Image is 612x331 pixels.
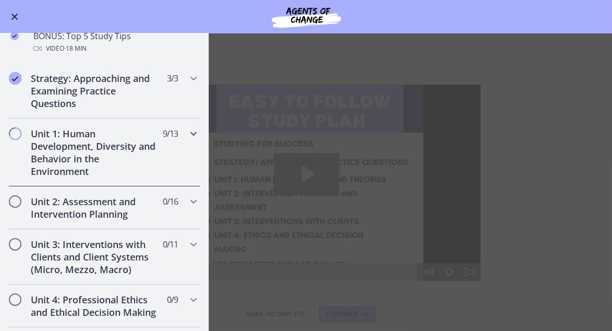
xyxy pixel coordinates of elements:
span: 9 / 13 [163,127,178,140]
i: Completed [10,32,19,40]
i: Completed [9,72,21,85]
span: 0 / 16 [163,195,178,208]
h2: Unit 4: Professional Ethics and Ethical Decision Making [31,293,158,318]
button: Show settings menu [307,179,328,196]
img: Agents of Change [244,4,369,29]
button: Enable menu [8,10,21,23]
h2: Strategy: Approaching and Examining Practice Questions [31,72,158,110]
span: · 18 min [64,42,87,55]
div: Video [33,42,196,55]
div: BONUS: Top 5 Study Tips [33,30,196,55]
button: Play Video: c1o6hcmjueu5qasqsu00.mp4 [142,68,207,110]
div: Playbar [45,179,281,196]
span: 0 / 9 [167,293,178,306]
h2: Unit 3: Interventions with Clients and Client Systems (Micro, Mezzo, Macro) [31,238,158,276]
h2: Unit 2: Assessment and Intervention Planning [31,195,158,220]
button: Mute [286,179,307,196]
span: 3 / 3 [167,72,178,85]
span: 0 / 11 [163,238,178,251]
h2: Unit 1: Human Development, Diversity and Behavior in the Environment [31,127,158,178]
button: Fullscreen [328,179,349,196]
